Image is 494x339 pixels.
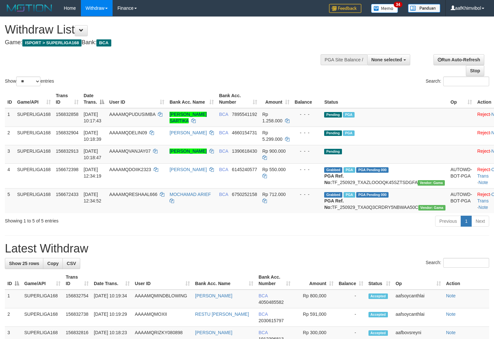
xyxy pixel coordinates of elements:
[408,4,440,13] img: panduan.png
[5,145,15,163] td: 3
[170,130,207,135] a: [PERSON_NAME]
[219,130,228,135] span: BCA
[324,173,344,185] b: PGA Ref. No:
[109,167,151,172] span: AAAAMQDOIIK2323
[295,191,319,198] div: - - -
[446,293,456,298] a: Note
[258,330,268,335] span: BCA
[336,271,366,290] th: Balance: activate to sort column ascending
[324,112,342,118] span: Pending
[170,167,207,172] a: [PERSON_NAME]
[477,167,490,172] a: Reject
[5,23,323,36] h1: Withdraw List
[232,192,257,197] span: Copy 6750252158 to clipboard
[15,163,53,188] td: SUPERLIGA168
[216,90,260,108] th: Bank Acc. Number: activate to sort column ascending
[343,112,354,118] span: Marked by aafsoycanthlai
[5,242,489,255] h1: Latest Withdraw
[132,290,192,308] td: AAAAMQMINDBLOWING
[371,4,398,13] img: Button%20Memo.svg
[293,308,336,327] td: Rp 591,000
[219,149,228,154] span: BCA
[434,54,484,65] a: Run Auto-Refresh
[262,130,282,142] span: Rp 5.299.000
[260,90,292,108] th: Amount: activate to sort column ascending
[5,271,22,290] th: ID: activate to sort column descending
[336,290,366,308] td: -
[344,167,355,173] span: Marked by aafsoycanthlai
[477,192,490,197] a: Reject
[262,112,282,123] span: Rp 1.258.000
[15,90,53,108] th: Game/API: activate to sort column ascending
[258,300,284,305] span: Copy 4050485582 to clipboard
[293,290,336,308] td: Rp 800,000
[195,330,232,335] a: [PERSON_NAME]
[477,149,490,154] a: Reject
[293,271,336,290] th: Amount: activate to sort column ascending
[232,149,257,154] span: Copy 1390618430 to clipboard
[258,312,268,317] span: BCA
[132,271,192,290] th: User ID: activate to sort column ascending
[170,112,207,123] a: [PERSON_NAME] SARTIKA
[356,167,389,173] span: PGA Pending
[63,290,91,308] td: 156832754
[461,216,472,227] a: 1
[91,308,132,327] td: [DATE] 10:19:29
[5,77,54,86] label: Show entries
[62,258,80,269] a: CSV
[324,198,344,210] b: PGA Ref. No:
[477,112,490,117] a: Reject
[107,90,167,108] th: User ID: activate to sort column ascending
[393,308,444,327] td: aafsoycanthlai
[56,130,79,135] span: 156832904
[5,258,43,269] a: Show 25 rows
[15,188,53,213] td: SUPERLIGA168
[5,308,22,327] td: 2
[47,261,59,266] span: Copy
[426,258,489,268] label: Search:
[295,111,319,118] div: - - -
[219,167,228,172] span: BCA
[295,129,319,136] div: - - -
[195,293,232,298] a: [PERSON_NAME]
[443,77,489,86] input: Search:
[5,215,201,224] div: Showing 1 to 5 of 5 entries
[192,271,256,290] th: Bank Acc. Name: activate to sort column ascending
[232,112,257,117] span: Copy 7895541192 to clipboard
[368,312,388,317] span: Accepted
[368,293,388,299] span: Accepted
[219,112,228,117] span: BCA
[371,57,402,62] span: None selected
[22,290,63,308] td: SUPERLIGA168
[418,205,445,211] span: Vendor URL: https://trx31.1velocity.biz
[367,54,410,65] button: None selected
[324,130,342,136] span: Pending
[9,261,39,266] span: Show 25 rows
[324,167,342,173] span: Grabbed
[5,90,15,108] th: ID
[471,216,489,227] a: Next
[258,293,268,298] span: BCA
[5,188,15,213] td: 5
[167,90,216,108] th: Bank Acc. Name: activate to sort column ascending
[96,39,111,46] span: BCA
[444,271,489,290] th: Action
[393,271,444,290] th: Op: activate to sort column ascending
[321,54,367,65] div: PGA Site Balance /
[109,149,151,154] span: AAAAMQVANJAY07
[258,318,284,323] span: Copy 2030615797 to clipboard
[56,149,79,154] span: 156832913
[56,112,79,117] span: 156832858
[56,167,79,172] span: 156672398
[170,192,211,197] a: MOCHAMAD ARIEF
[448,188,475,213] td: AUTOWD-BOT-PGA
[393,290,444,308] td: aafsoycanthlai
[22,39,82,46] span: ISPORT > SUPERLIGA168
[426,77,489,86] label: Search:
[109,112,155,117] span: AAAAMQPUDUSIMBA
[478,180,488,185] a: Note
[435,216,461,227] a: Previous
[262,167,286,172] span: Rp 550.000
[232,130,257,135] span: Copy 4660154731 to clipboard
[63,271,91,290] th: Trans ID: activate to sort column ascending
